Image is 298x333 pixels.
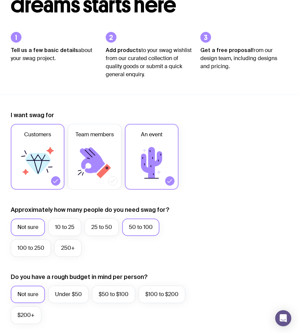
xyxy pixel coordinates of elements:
[11,111,54,119] label: I want swag for
[200,47,252,53] strong: Get a free proposal
[76,131,114,139] span: Team members
[48,219,81,236] label: 10 to 25
[11,239,51,257] label: 100 to 250
[24,131,51,139] span: Customers
[92,286,135,303] label: $50 to $100
[11,206,169,214] label: Approximately how many people do you need swag for?
[141,131,162,139] span: An event
[11,46,98,62] p: about your swag project.
[11,306,41,324] label: $200+
[11,219,45,236] label: Not sure
[139,286,185,303] label: $100 to $200
[48,286,89,303] label: Under $50
[85,219,119,236] label: 25 to 50
[106,47,141,53] strong: Add products
[200,46,287,70] p: from our design team, including designs and pricing.
[275,310,291,326] div: Open Intercom Messenger
[11,273,148,281] label: Do you have a rough budget in mind per person?
[122,219,159,236] label: 50 to 100
[106,46,193,79] p: to your swag wishlist from our curated collection of quality goods or submit a quick general enqu...
[11,286,45,303] label: Not sure
[54,239,82,257] label: 250+
[11,47,78,53] strong: Tell us a few basic details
